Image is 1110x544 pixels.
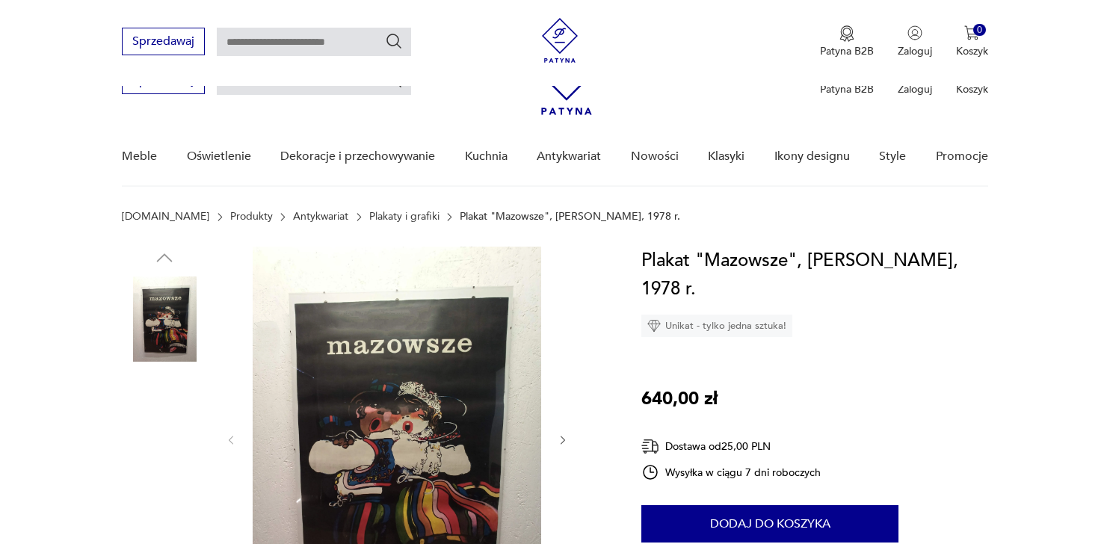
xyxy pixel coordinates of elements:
img: Patyna - sklep z meblami i dekoracjami vintage [537,18,582,63]
a: Promocje [936,128,988,185]
img: Ikonka użytkownika [907,25,922,40]
button: Zaloguj [898,25,932,58]
div: Unikat - tylko jedna sztuka! [641,315,792,337]
a: Meble [122,128,157,185]
p: Koszyk [956,82,988,96]
a: Oświetlenie [187,128,251,185]
img: Zdjęcie produktu Plakat "Mazowsze", Waldemar Świerzy, 1978 r. [122,276,207,362]
img: Ikona diamentu [647,319,661,333]
a: Klasyki [708,128,744,185]
p: 640,00 zł [641,385,718,413]
button: 0Koszyk [956,25,988,58]
p: Zaloguj [898,44,932,58]
button: Dodaj do koszyka [641,505,898,543]
img: Zdjęcie produktu Plakat "Mazowsze", Waldemar Świerzy, 1978 r. [122,372,207,457]
button: Patyna B2B [820,25,874,58]
img: Ikona koszyka [964,25,979,40]
a: Antykwariat [537,128,601,185]
img: Ikona dostawy [641,437,659,456]
p: Zaloguj [898,82,932,96]
a: Style [879,128,906,185]
a: Plakaty i grafiki [369,211,440,223]
a: Antykwariat [293,211,348,223]
div: Wysyłka w ciągu 7 dni roboczych [641,463,821,481]
a: Ikona medaluPatyna B2B [820,25,874,58]
a: Sprzedawaj [122,37,205,48]
p: Patyna B2B [820,82,874,96]
a: Ikony designu [774,128,850,185]
a: Nowości [631,128,679,185]
div: Dostawa od 25,00 PLN [641,437,821,456]
button: Szukaj [385,32,403,50]
a: Dekoracje i przechowywanie [280,128,435,185]
button: Sprzedawaj [122,28,205,55]
h1: Plakat "Mazowsze", [PERSON_NAME], 1978 r. [641,247,987,303]
p: Koszyk [956,44,988,58]
div: 0 [973,24,986,37]
p: Patyna B2B [820,44,874,58]
img: Ikona medalu [839,25,854,42]
a: Sprzedawaj [122,76,205,87]
a: Kuchnia [465,128,508,185]
a: [DOMAIN_NAME] [122,211,209,223]
p: Plakat "Mazowsze", [PERSON_NAME], 1978 r. [460,211,680,223]
a: Produkty [230,211,273,223]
